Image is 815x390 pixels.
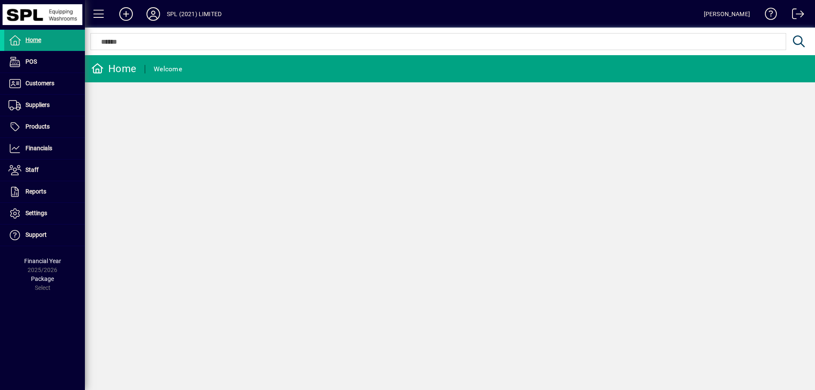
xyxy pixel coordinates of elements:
div: SPL (2021) LIMITED [167,7,222,21]
span: Home [25,36,41,43]
a: POS [4,51,85,73]
span: Staff [25,166,39,173]
span: Financials [25,145,52,152]
button: Profile [140,6,167,22]
a: Support [4,224,85,246]
button: Add [112,6,140,22]
a: Knowledge Base [759,2,777,29]
span: Reports [25,188,46,195]
a: Suppliers [4,95,85,116]
div: Welcome [154,62,182,76]
div: [PERSON_NAME] [704,7,750,21]
a: Reports [4,181,85,202]
a: Customers [4,73,85,94]
a: Products [4,116,85,137]
span: Suppliers [25,101,50,108]
span: POS [25,58,37,65]
span: Settings [25,210,47,216]
a: Logout [786,2,804,29]
div: Home [91,62,136,76]
span: Package [31,275,54,282]
a: Settings [4,203,85,224]
span: Products [25,123,50,130]
span: Financial Year [24,258,61,264]
span: Support [25,231,47,238]
span: Customers [25,80,54,87]
a: Financials [4,138,85,159]
a: Staff [4,160,85,181]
